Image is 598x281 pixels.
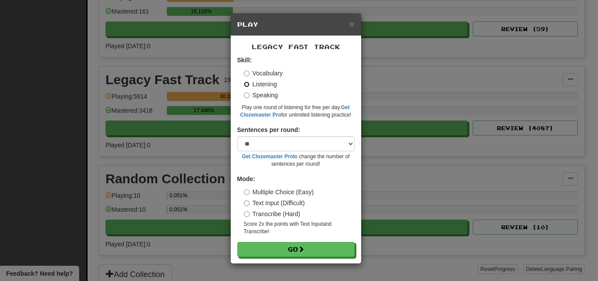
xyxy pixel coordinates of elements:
span: × [349,19,354,29]
input: Multiple Choice (Easy) [244,189,250,195]
label: Listening [244,80,277,89]
input: Transcribe (Hard) [244,211,250,217]
span: Legacy Fast Track [252,43,340,50]
button: Close [349,19,354,28]
h5: Play [237,20,355,29]
strong: Mode: [237,175,255,182]
label: Multiple Choice (Easy) [244,188,314,196]
input: Speaking [244,92,250,98]
strong: Skill: [237,57,252,64]
input: Vocabulary [244,71,250,76]
a: Get Clozemaster Pro [242,153,293,160]
small: to change the number of sentences per round! [237,153,355,168]
label: Vocabulary [244,69,283,78]
button: Go [237,242,355,257]
label: Text Input (Difficult) [244,199,305,207]
small: Score 2x the points with Text Input and Transcribe ! [244,221,355,235]
label: Transcribe (Hard) [244,210,300,218]
input: Text Input (Difficult) [244,200,250,206]
label: Speaking [244,91,278,100]
label: Sentences per round: [237,125,300,134]
input: Listening [244,82,250,87]
small: Play one round of listening for free per day. for unlimited listening practice! [237,104,355,119]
